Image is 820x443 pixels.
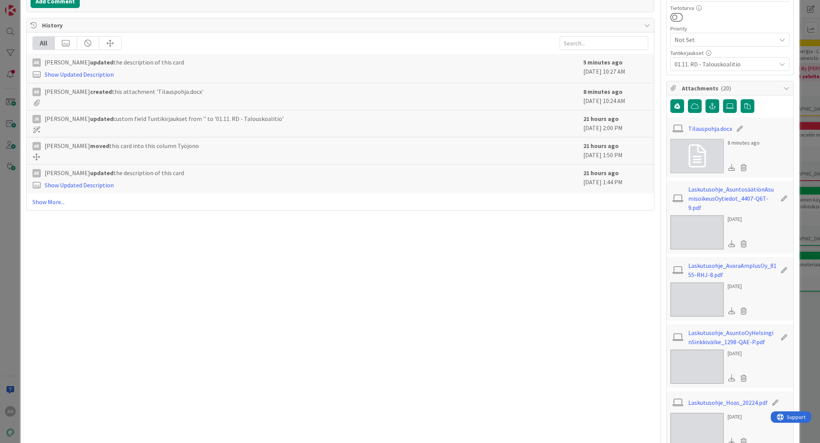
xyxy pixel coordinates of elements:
[728,350,750,358] div: [DATE]
[728,306,736,316] div: Download
[33,37,55,50] div: All
[90,169,113,177] b: updated
[682,84,780,93] span: Attachments
[670,50,789,56] div: Tuntikirjaukset
[45,58,184,67] span: [PERSON_NAME] the description of this card
[728,413,750,421] div: [DATE]
[688,185,777,212] a: Laskutusohje_AsuntosäätiönAsumisoikeusOytiedot_4407-Q6T-9.pdf
[45,141,199,150] span: [PERSON_NAME] this card into this column Työjono
[583,141,648,160] div: [DATE] 1:50 PM
[42,21,641,30] span: History
[675,34,772,45] span: Not Set
[45,181,114,189] a: Show Updated Description
[560,36,648,50] input: Search...
[32,88,41,96] div: AR
[670,5,789,11] div: Tietoturva
[16,1,35,10] span: Support
[728,163,736,172] div: Download
[721,84,731,92] span: ( 20 )
[688,328,777,346] a: Laskutusohje_AsuntoOyHelsinginSinkkivälke_1298-QAE-P.pdf
[688,261,777,279] a: Laskutusohje_AvaraAmplusOy_8155-RHJ-8.pdf
[90,58,113,66] b: updated
[670,26,789,31] div: Priority
[728,282,750,290] div: [DATE]
[688,124,732,133] a: Tilauspohja.docx
[583,114,648,133] div: [DATE] 2:00 PM
[583,115,619,122] b: 21 hours ago
[728,215,750,223] div: [DATE]
[45,87,203,96] span: [PERSON_NAME] this attachment 'Tilauspohja.docx'
[45,168,184,177] span: [PERSON_NAME] the description of this card
[583,87,648,106] div: [DATE] 10:24 AM
[32,169,41,177] div: AR
[728,239,736,249] div: Download
[32,115,41,123] div: JK
[688,398,768,407] a: Laskutusohje_Hoas_20224.pdf
[583,168,648,190] div: [DATE] 1:44 PM
[32,197,649,206] a: Show More...
[90,142,109,150] b: moved
[32,58,41,67] div: AR
[45,71,114,78] a: Show Updated Description
[728,373,736,383] div: Download
[583,58,648,79] div: [DATE] 10:27 AM
[90,88,112,95] b: created
[90,115,113,122] b: updated
[583,58,623,66] b: 5 minutes ago
[583,88,623,95] b: 8 minutes ago
[728,139,760,147] div: 8 minutes ago
[675,59,772,69] span: 01.11. RD - Talouskoalitio
[583,169,619,177] b: 21 hours ago
[583,142,619,150] b: 21 hours ago
[45,114,284,123] span: [PERSON_NAME] custom field Tuntikirjaukset from '' to '01.11. RD - Talouskoalitio'
[32,142,41,150] div: AR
